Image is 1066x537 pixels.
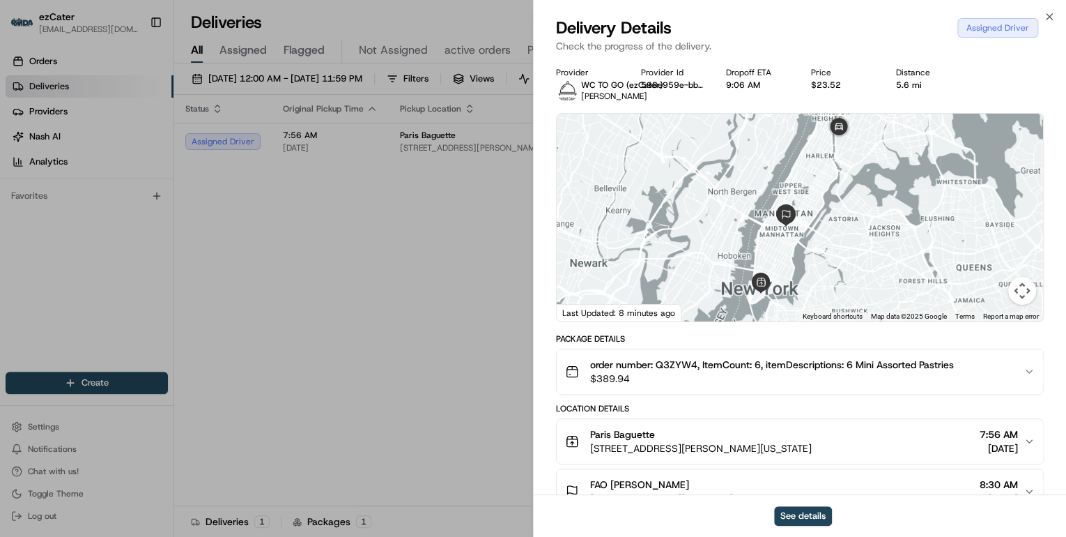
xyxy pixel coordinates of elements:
span: Knowledge Base [28,202,107,216]
button: Paris Baguette[STREET_ADDRESS][PERSON_NAME][US_STATE]7:56 AM[DATE] [557,419,1043,464]
span: Pylon [139,236,169,247]
button: 598e959e-bb03-cd68-d2e6-5cfe78355962 [641,80,704,91]
div: Location Details [556,403,1044,414]
button: Start new chat [237,137,254,154]
div: 💻 [118,204,129,215]
a: Report a map error [983,312,1039,320]
div: Distance [896,67,959,78]
span: Map data ©2025 Google [871,312,947,320]
div: Package Details [556,333,1044,345]
a: 💻API Documentation [112,197,229,222]
a: Open this area in Google Maps (opens a new window) [560,303,606,322]
span: Paris Baguette [590,428,655,441]
div: 9:06 AM [726,80,789,91]
a: 📗Knowledge Base [8,197,112,222]
span: order number: Q3ZYW4, ItemCount: 6, itemDescriptions: 6 Mini Assorted Pastries [590,358,954,372]
div: Price [811,67,874,78]
a: Terms [955,312,975,320]
button: Map camera controls [1008,277,1036,305]
img: Nash [14,14,42,42]
div: Provider Id [641,67,704,78]
a: Powered byPylon [98,236,169,247]
div: Last Updated: 8 minutes ago [557,304,681,322]
span: [DATE] [980,492,1018,506]
span: [STREET_ADDRESS][US_STATE] [590,492,733,506]
span: [PERSON_NAME] [581,91,647,102]
div: 5.6 mi [896,80,959,91]
div: Dropoff ETA [726,67,789,78]
span: [DATE] [980,441,1018,455]
p: Welcome 👋 [14,56,254,78]
span: FAO [PERSON_NAME] [590,478,689,492]
img: Google [560,303,606,322]
span: [STREET_ADDRESS][PERSON_NAME][US_STATE] [590,441,812,455]
div: Start new chat [47,133,229,147]
div: We're available if you need us! [47,147,176,158]
img: profile_wctogo_shipday.jpg [556,80,578,102]
button: order number: Q3ZYW4, ItemCount: 6, itemDescriptions: 6 Mini Assorted Pastries$389.94 [557,349,1043,394]
img: 1736555255976-a54dd68f-1ca7-489b-9aae-adbdc363a1c4 [14,133,39,158]
div: 📗 [14,204,25,215]
p: Check the progress of the delivery. [556,39,1044,53]
span: API Documentation [132,202,224,216]
span: 8:30 AM [980,478,1018,492]
button: Keyboard shortcuts [803,312,863,322]
button: FAO [PERSON_NAME][STREET_ADDRESS][US_STATE]8:30 AM[DATE] [557,469,1043,514]
span: WC TO GO (ezCater) [581,80,663,91]
span: Delivery Details [556,17,672,39]
div: Provider [556,67,619,78]
span: 7:56 AM [980,428,1018,441]
input: Clear [36,90,230,105]
div: $23.52 [811,80,874,91]
span: $389.94 [590,372,954,386]
button: See details [774,506,832,526]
